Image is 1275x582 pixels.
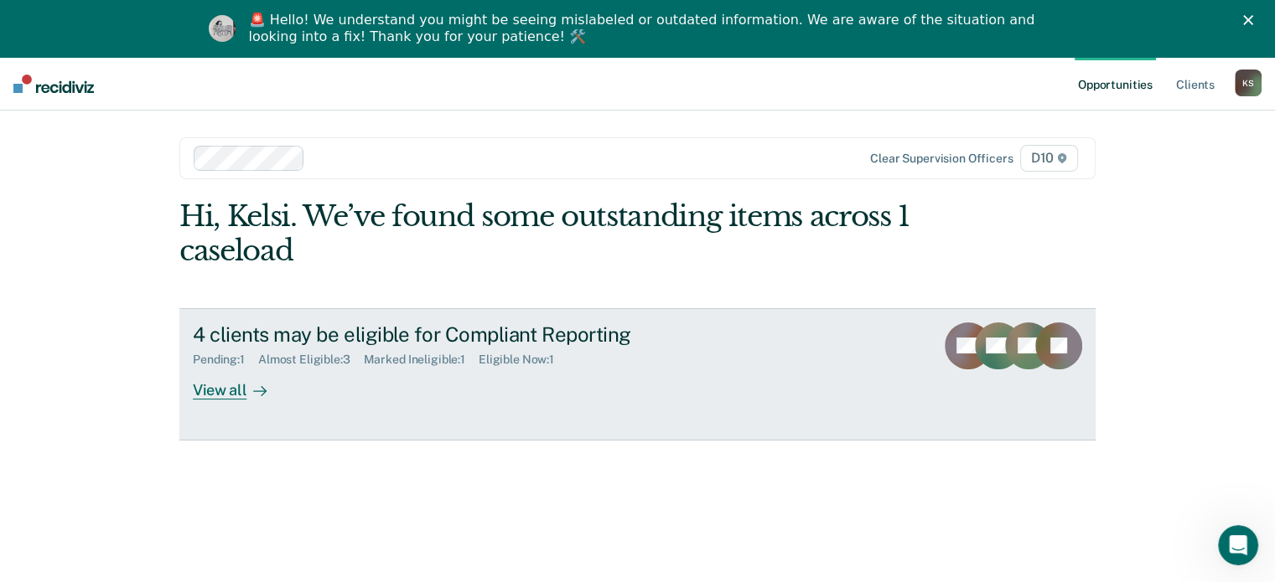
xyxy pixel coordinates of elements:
div: Close [1243,15,1260,25]
div: Eligible Now : 1 [479,353,568,367]
div: Marked Ineligible : 1 [364,353,479,367]
img: Profile image for Kim [209,15,236,42]
div: View all [193,367,287,399]
div: K S [1235,70,1262,96]
div: Pending : 1 [193,353,258,367]
a: Opportunities [1075,57,1156,111]
div: 4 clients may be eligible for Compliant Reporting [193,322,781,347]
a: Clients [1173,57,1218,111]
span: D10 [1020,145,1078,172]
div: 🚨 Hello! We understand you might be seeing mislabeled or outdated information. We are aware of th... [249,12,1040,45]
button: KS [1235,70,1262,96]
div: Clear supervision officers [870,152,1013,166]
iframe: Intercom live chat [1218,525,1258,565]
div: Almost Eligible : 3 [258,353,364,367]
a: 4 clients may be eligible for Compliant ReportingPending:1Almost Eligible:3Marked Ineligible:1Eli... [179,308,1096,440]
div: Hi, Kelsi. We’ve found some outstanding items across 1 caseload [179,199,912,268]
img: Recidiviz [13,75,94,93]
